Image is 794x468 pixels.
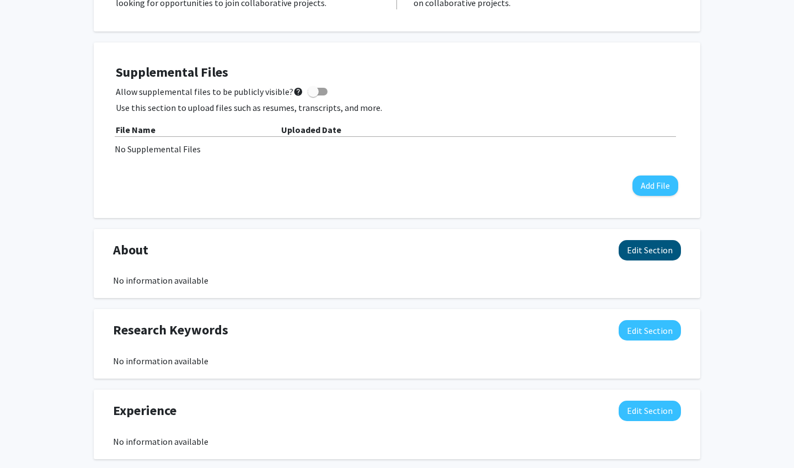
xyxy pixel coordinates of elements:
[116,65,678,81] h4: Supplemental Files
[293,85,303,98] mat-icon: help
[113,320,228,340] span: Research Keywords
[113,401,176,421] span: Experience
[632,175,678,196] button: Add File
[113,354,681,368] div: No information available
[619,401,681,421] button: Edit Experience
[116,124,155,135] b: File Name
[113,435,681,448] div: No information available
[8,418,47,460] iframe: Chat
[116,101,678,114] p: Use this section to upload files such as resumes, transcripts, and more.
[113,274,681,287] div: No information available
[619,320,681,341] button: Edit Research Keywords
[116,85,303,98] span: Allow supplemental files to be publicly visible?
[619,240,681,260] button: Edit About
[281,124,341,135] b: Uploaded Date
[115,142,679,156] div: No Supplemental Files
[113,240,148,260] span: About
